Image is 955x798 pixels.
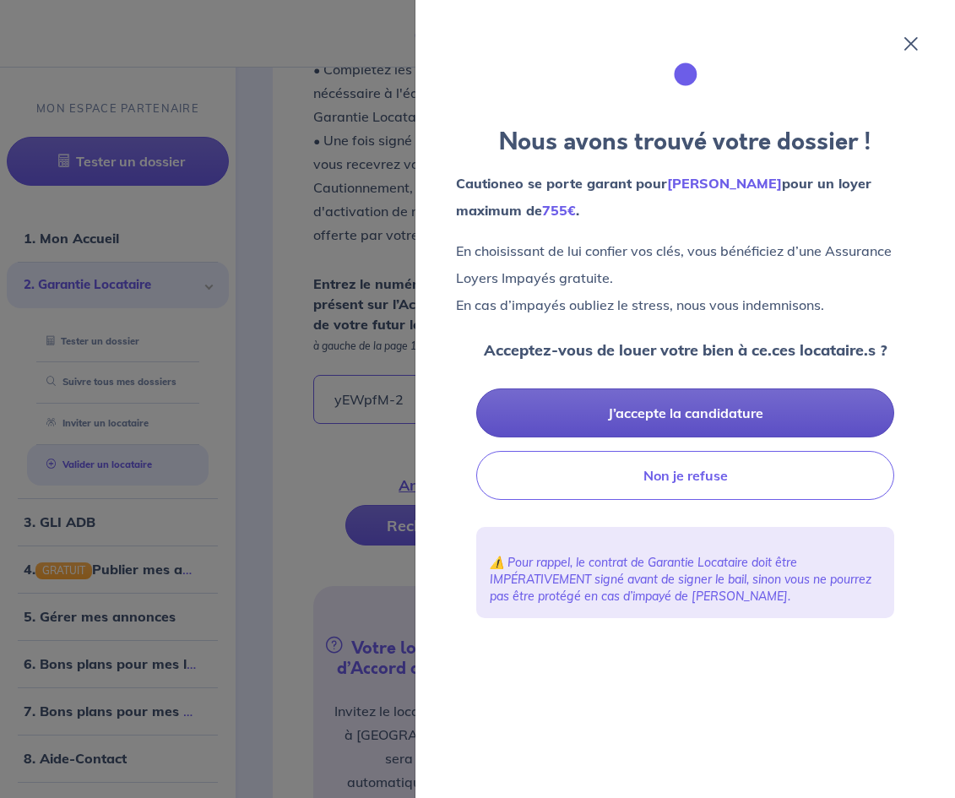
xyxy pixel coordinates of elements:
[476,451,894,500] button: Non je refuse
[667,175,782,192] em: [PERSON_NAME]
[476,388,894,437] button: J’accepte la candidature
[456,175,871,219] strong: Cautioneo se porte garant pour pour un loyer maximum de .
[456,237,914,318] p: En choisissant de lui confier vos clés, vous bénéficiez d’une Assurance Loyers Impayés gratuite. ...
[542,202,576,219] em: 755€
[499,125,871,159] strong: Nous avons trouvé votre dossier !
[484,340,887,360] strong: Acceptez-vous de louer votre bien à ce.ces locataire.s ?
[652,41,719,108] img: illu_folder.svg
[490,554,881,605] p: ⚠️ Pour rappel, le contrat de Garantie Locataire doit être IMPÉRATIVEMENT signé avant de signer l...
